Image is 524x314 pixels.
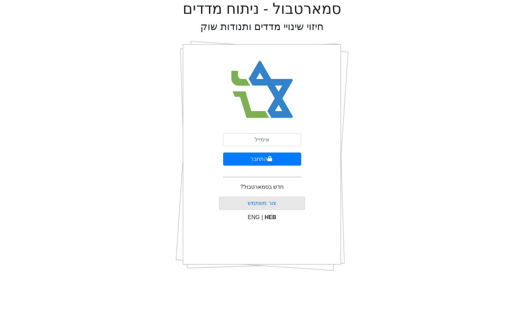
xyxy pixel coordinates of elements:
[219,197,305,210] button: צור משתמש
[261,214,263,220] span: |
[223,153,301,166] button: התחבר
[200,21,324,33] h2: חיזוי שינויי מדדים ותנודות שוק
[248,200,276,206] a: צור משתמש
[248,214,260,220] span: ENG
[223,133,301,146] input: אימייל
[265,214,276,220] span: HEB
[225,52,299,128] img: Smart Bull
[240,183,284,191] p: חדש בסמארטבול?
